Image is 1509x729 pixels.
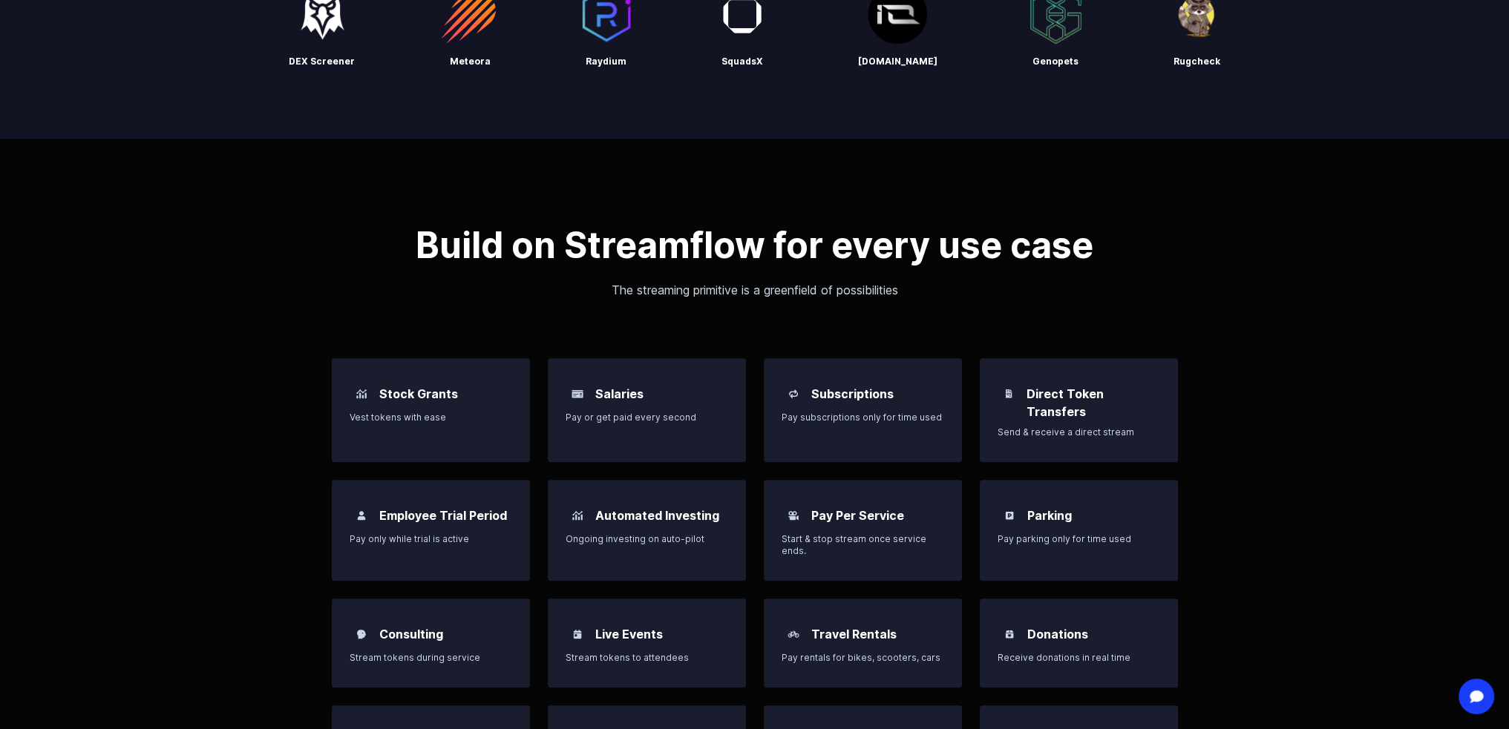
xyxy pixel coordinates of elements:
[998,426,1160,438] p: Send & receive a direct stream
[998,533,1160,545] p: Pay parking only for time used
[811,625,897,643] h3: Travel Rentals
[569,385,586,403] img: Salaries
[811,385,894,403] h3: Subscriptions
[998,652,1160,664] p: Receive donations in real time
[353,625,370,643] img: Consulting
[379,625,443,643] h3: Consulting
[811,507,904,524] h3: Pay Per Service
[350,652,512,664] p: Stream tokens during service
[858,56,937,67] h3: [DOMAIN_NAME]
[782,412,944,423] p: Pay subscriptions only for time used
[1001,625,1018,643] img: Donations
[595,625,663,643] h3: Live Events
[1459,679,1494,714] div: Open Intercom Messenger
[569,507,586,524] img: Automated Investing
[450,56,491,67] h3: Meteora
[785,507,802,524] img: Pay Per Service
[595,385,644,403] h3: Salaries
[566,412,728,423] p: Pay or get paid every second
[332,281,1178,299] p: The streaming primitive is a greenfield of possibilities
[566,652,728,664] p: Stream tokens to attendees
[782,533,944,557] p: Start & stop stream once service ends.
[569,625,586,643] img: Live Events
[1001,385,1018,402] img: Direct Token Transfers
[353,385,370,403] img: Stock Grants
[353,507,370,524] img: Employee Trial Period
[785,625,802,643] img: Travel Rentals
[1027,625,1088,643] h3: Donations
[595,507,719,524] h3: Automated Investing
[1174,56,1220,67] h3: Rugcheck
[782,652,944,664] p: Pay rentals for bikes, scooters, cars
[350,533,512,545] p: Pay only while trial is active
[1032,56,1078,67] h3: Genopets
[721,56,763,67] h3: SquadsX
[586,56,626,67] h3: Raydium
[1001,507,1018,524] img: Parking
[379,507,507,524] h3: Employee Trial Period
[1026,385,1159,420] h3: Direct Token Transfers
[332,228,1178,263] h2: Build on Streamflow for every use case
[379,385,458,403] h3: Stock Grants
[1027,507,1072,524] h3: Parking
[350,412,512,423] p: Vest tokens with ease
[785,385,802,403] img: Subscriptions
[566,533,728,545] p: Ongoing investing on auto-pilot
[289,56,355,67] h3: DEX Screener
